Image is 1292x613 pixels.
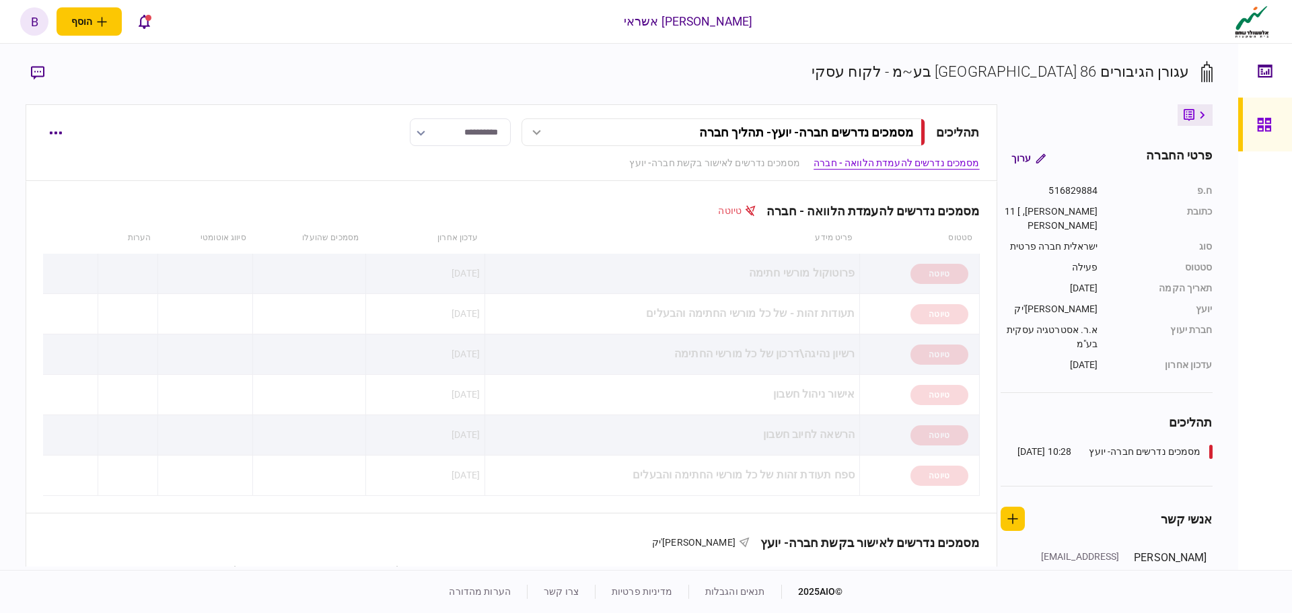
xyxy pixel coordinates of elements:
[814,156,979,170] a: מסמכים נדרשים להעמדת הלוואה - חברה
[542,554,886,585] th: פריט מידע
[490,299,855,329] div: תעודות זהות - של כל מורשי החתימה והבעלים
[705,586,765,597] a: תנאים והגבלות
[629,156,800,170] a: מסמכים נדרשים לאישור בקשת חברה- יועץ
[1001,146,1056,170] button: ערוך
[452,388,480,401] div: [DATE]
[910,264,968,284] div: טיוטה
[1232,5,1272,38] img: client company logo
[452,307,480,320] div: [DATE]
[452,347,480,361] div: [DATE]
[253,223,365,254] th: מסמכים שהועלו
[910,304,968,324] div: טיוטה
[1001,358,1098,372] div: [DATE]
[86,554,133,585] th: הערות
[1001,240,1098,254] div: ישראלית חברה פרטית
[157,223,253,254] th: סיווג אוטומטי
[812,61,1190,83] div: עגורן הגיבורים 86 [GEOGRAPHIC_DATA] בע~מ - לקוח עסקי
[886,554,979,585] th: סטטוס
[449,554,542,585] th: עדכון אחרון
[1112,205,1213,233] div: כתובת
[1001,184,1098,198] div: 516829884
[750,536,980,550] div: מסמכים נדרשים לאישור בקשת חברה- יועץ
[1112,184,1213,198] div: ח.פ
[57,7,122,36] button: פתח תפריט להוספת לקוח
[452,428,480,441] div: [DATE]
[1089,445,1200,459] div: מסמכים נדרשים חברה- יועץ
[522,118,925,146] button: מסמכים נדרשים חברה- יועץ- תהליך חברה
[910,385,968,405] div: טיוטה
[490,258,855,289] div: פרוטוקול מורשי חתימה
[544,586,579,597] a: צרו קשר
[1001,302,1098,316] div: [PERSON_NAME]'יק
[20,7,48,36] button: b
[207,554,295,585] th: מסמכים שהועלו
[1112,281,1213,295] div: תאריך הקמה
[781,585,843,599] div: © 2025 AIO
[624,13,753,30] div: [PERSON_NAME] אשראי
[485,223,860,254] th: פריט מידע
[1017,445,1072,459] div: 10:28 [DATE]
[1146,146,1212,170] div: פרטי החברה
[452,266,480,280] div: [DATE]
[449,586,511,597] a: הערות מהדורה
[756,204,979,218] div: מסמכים נדרשים להעמדת הלוואה - חברה
[1112,240,1213,254] div: סוג
[718,204,756,218] div: טיוטה
[490,460,855,491] div: ספח תעודת זהות של כל מורשי החתימה והבעלים
[295,554,450,585] th: קבצים שנשלחו
[699,125,913,139] div: מסמכים נדרשים חברה- יועץ - תהליך חברה
[1001,260,1098,275] div: פעילה
[652,537,735,548] span: [PERSON_NAME]'יק
[1001,413,1213,431] div: תהליכים
[490,420,855,450] div: הרשאה לחיוב חשבון
[133,554,207,585] th: סיווג אוטומטי
[1017,445,1213,459] a: מסמכים נדרשים חברה- יועץ10:28 [DATE]
[490,339,855,369] div: רשיון נהיגה\דרכון של כל מורשי החתימה
[1161,510,1213,528] div: אנשי קשר
[1001,323,1098,351] div: א.ר. אסטרטגיה עסקית בע"מ
[910,425,968,445] div: טיוטה
[452,468,480,482] div: [DATE]
[910,345,968,365] div: טיוטה
[860,223,980,254] th: סטטוס
[130,7,158,36] button: פתח רשימת התראות
[365,223,485,254] th: עדכון אחרון
[1112,323,1213,351] div: חברת יעוץ
[1112,260,1213,275] div: סטטוס
[490,380,855,410] div: אישור ניהול חשבון
[1112,358,1213,372] div: עדכון אחרון
[612,586,672,597] a: מדיניות פרטיות
[98,223,157,254] th: הערות
[1001,281,1098,295] div: [DATE]
[936,123,980,141] div: תהליכים
[1001,205,1098,233] div: [PERSON_NAME], 11 [PERSON_NAME]
[1112,302,1213,316] div: יועץ
[910,466,968,486] div: טיוטה
[1032,550,1120,578] div: [EMAIL_ADDRESS][DOMAIN_NAME]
